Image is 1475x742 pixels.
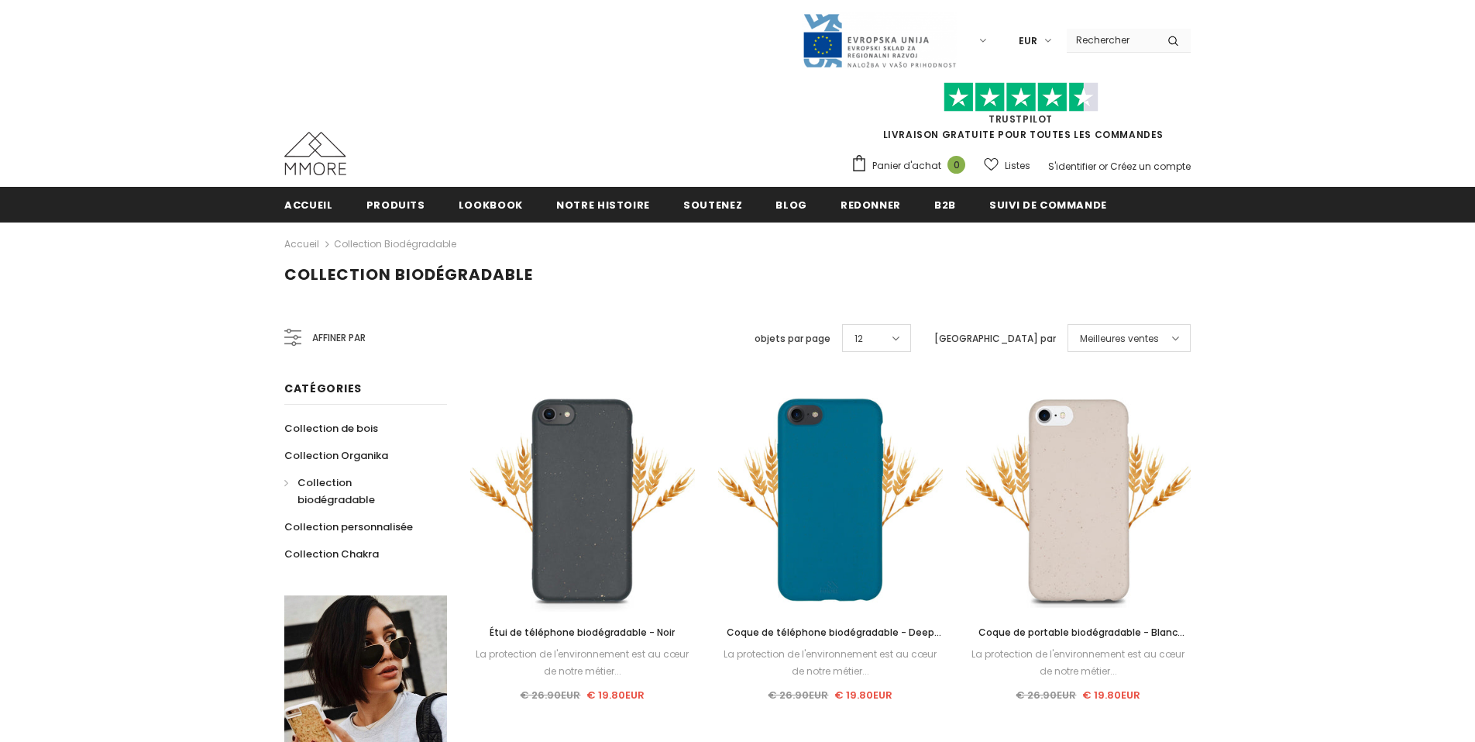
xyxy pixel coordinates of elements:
span: Coque de téléphone biodégradable - Deep Sea Blue [727,626,941,656]
span: Collection biodégradable [284,264,533,285]
span: € 26.90EUR [1016,688,1076,702]
a: Collection personnalisée [284,513,413,540]
span: Collection Organika [284,448,388,463]
a: Accueil [284,235,319,254]
a: B2B [934,187,956,222]
a: Javni Razpis [802,33,957,47]
span: 12 [854,331,863,347]
span: € 19.80EUR [586,688,645,702]
a: Produits [366,187,425,222]
span: € 26.90EUR [520,688,580,702]
span: Coque de portable biodégradable - Blanc naturel [978,626,1184,656]
span: Affiner par [312,330,366,347]
span: Collection personnalisée [284,519,413,534]
span: Collection biodégradable [297,475,375,507]
input: Search Site [1067,29,1156,51]
span: B2B [934,198,956,212]
img: Faites confiance aux étoiles pilotes [944,82,1099,112]
span: Étui de téléphone biodégradable - Noir [490,626,675,639]
a: Notre histoire [556,187,650,222]
span: Notre histoire [556,198,650,212]
span: 0 [947,156,965,174]
span: Accueil [284,198,333,212]
img: Javni Razpis [802,12,957,69]
a: Coque de portable biodégradable - Blanc naturel [966,624,1191,641]
span: Panier d'achat [872,158,941,174]
a: Suivi de commande [989,187,1107,222]
div: La protection de l'environnement est au cœur de notre métier... [966,646,1191,680]
span: Listes [1005,158,1030,174]
a: TrustPilot [988,112,1053,126]
label: [GEOGRAPHIC_DATA] par [934,331,1056,347]
a: Collection Organika [284,442,388,469]
div: La protection de l'environnement est au cœur de notre métier... [470,646,695,680]
span: or [1099,160,1108,173]
span: Collection de bois [284,421,378,436]
span: Catégories [284,381,362,396]
a: Lookbook [459,187,523,222]
a: Collection de bois [284,415,378,442]
a: Blog [775,187,807,222]
span: soutenez [683,198,742,212]
span: € 26.90EUR [768,688,828,702]
a: Panier d'achat 0 [851,154,973,178]
span: € 19.80EUR [834,688,892,702]
a: Étui de téléphone biodégradable - Noir [470,624,695,641]
span: Meilleures ventes [1080,331,1159,347]
span: Collection Chakra [284,547,379,561]
span: € 19.80EUR [1082,688,1140,702]
a: Collection biodégradable [334,237,456,250]
span: Lookbook [459,198,523,212]
div: La protection de l'environnement est au cœur de notre métier... [718,646,943,680]
span: LIVRAISON GRATUITE POUR TOUTES LES COMMANDES [851,89,1191,141]
a: soutenez [683,187,742,222]
img: Cas MMORE [284,132,346,175]
a: S'identifier [1048,160,1096,173]
a: Listes [984,152,1030,179]
a: Accueil [284,187,333,222]
span: Produits [366,198,425,212]
a: Créez un compte [1110,160,1191,173]
span: EUR [1019,33,1037,49]
label: objets par page [755,331,830,347]
a: Collection biodégradable [284,469,430,513]
span: Suivi de commande [989,198,1107,212]
span: Blog [775,198,807,212]
a: Redonner [841,187,901,222]
span: Redonner [841,198,901,212]
a: Coque de téléphone biodégradable - Deep Sea Blue [718,624,943,641]
a: Collection Chakra [284,540,379,568]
